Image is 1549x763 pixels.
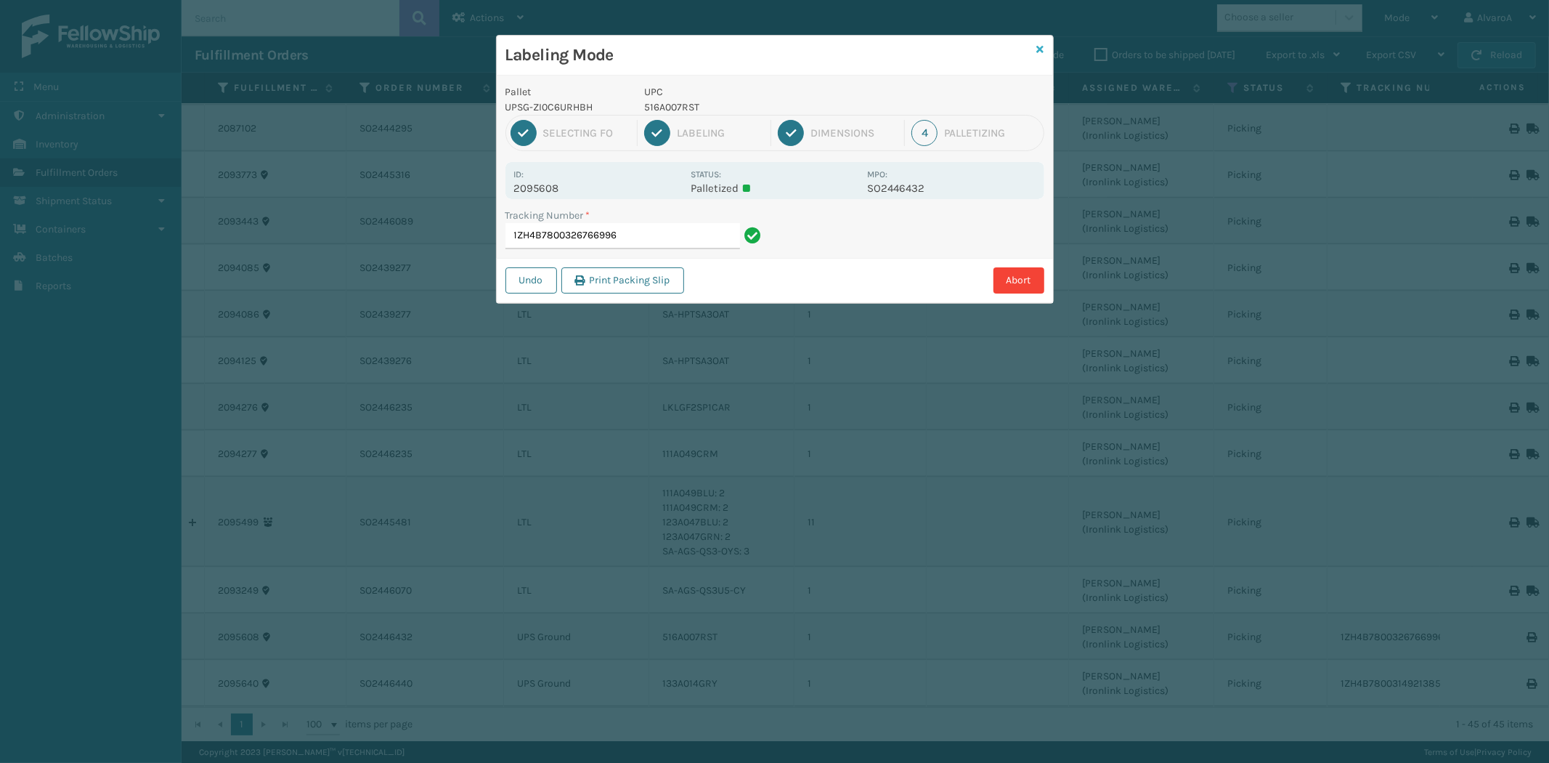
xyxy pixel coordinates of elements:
label: MPO: [867,169,887,179]
button: Undo [505,267,557,294]
div: Selecting FO [543,126,630,140]
p: Pallet [505,84,627,100]
div: 3 [778,120,804,146]
p: UPSG-ZI0C6URHBH [505,100,627,115]
p: 516A007RST [644,100,858,115]
p: 2095608 [514,182,682,195]
button: Abort [993,267,1044,294]
label: Tracking Number [505,208,590,223]
h3: Labeling Mode [505,44,1031,66]
p: Palletized [691,182,858,195]
div: 2 [644,120,670,146]
p: UPC [644,84,858,100]
button: Print Packing Slip [561,267,684,294]
p: SO2446432 [867,182,1035,195]
div: 4 [911,120,938,146]
div: 1 [511,120,537,146]
div: Palletizing [944,126,1038,140]
label: Id: [514,169,524,179]
div: Labeling [677,126,764,140]
label: Status: [691,169,721,179]
div: Dimensions [810,126,898,140]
